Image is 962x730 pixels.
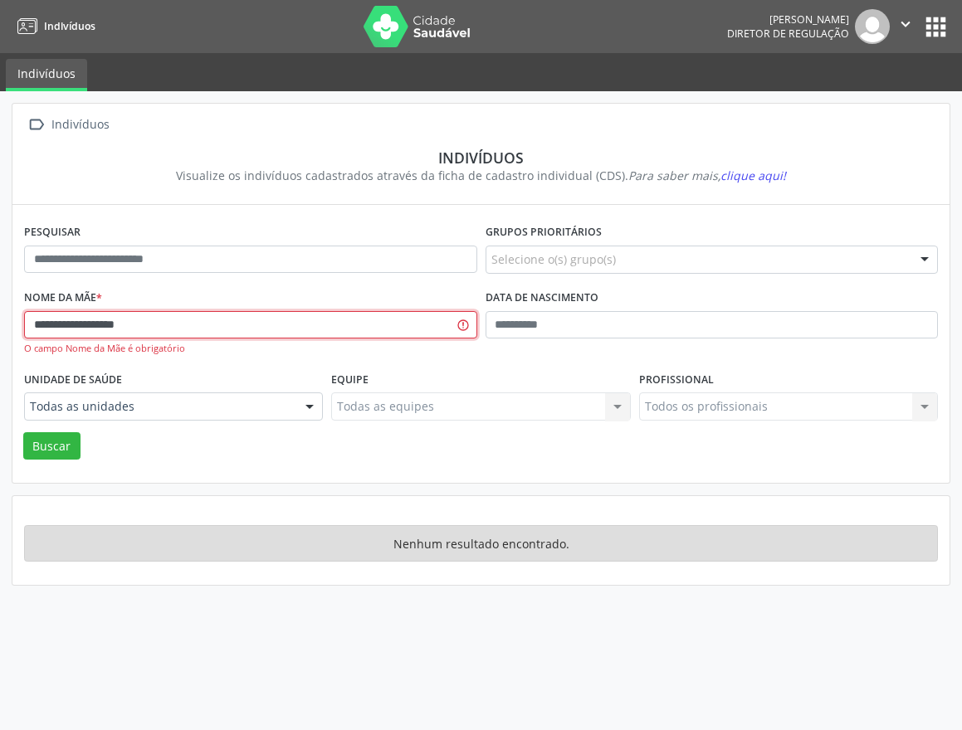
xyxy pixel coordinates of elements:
[628,168,786,183] i: Para saber mais,
[727,12,849,27] div: [PERSON_NAME]
[24,285,102,311] label: Nome da mãe
[921,12,950,41] button: apps
[48,113,112,137] div: Indivíduos
[486,220,602,246] label: Grupos prioritários
[890,9,921,44] button: 
[24,367,122,392] label: Unidade de saúde
[855,9,890,44] img: img
[720,168,786,183] span: clique aqui!
[491,251,616,268] span: Selecione o(s) grupo(s)
[727,27,849,41] span: Diretor de regulação
[6,59,87,91] a: Indivíduos
[24,113,112,137] a:  Indivíduos
[24,342,477,356] div: O campo Nome da Mãe é obrigatório
[24,220,81,246] label: Pesquisar
[36,148,926,167] div: Indivíduos
[44,19,95,33] span: Indivíduos
[24,113,48,137] i: 
[639,367,714,392] label: Profissional
[30,398,289,415] span: Todas as unidades
[331,367,369,392] label: Equipe
[23,432,81,460] button: Buscar
[12,12,95,40] a: Indivíduos
[486,285,598,311] label: Data de nascimento
[36,167,926,184] div: Visualize os indivíduos cadastrados através da ficha de cadastro individual (CDS).
[24,525,938,562] div: Nenhum resultado encontrado.
[896,15,915,33] i: 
